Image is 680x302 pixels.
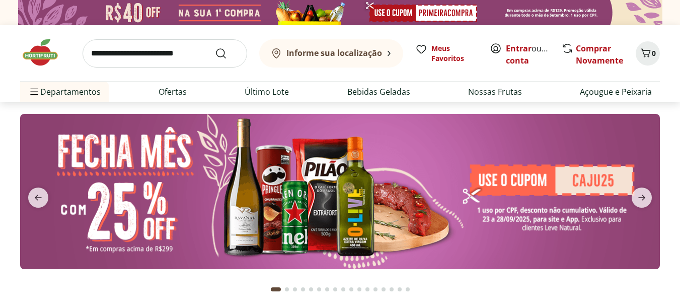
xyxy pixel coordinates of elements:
[468,86,522,98] a: Nossas Frutas
[396,277,404,301] button: Go to page 16 from fs-carousel
[283,277,291,301] button: Go to page 2 from fs-carousel
[159,86,187,98] a: Ofertas
[506,43,561,66] a: Criar conta
[307,277,315,301] button: Go to page 5 from fs-carousel
[28,80,40,104] button: Menu
[580,86,652,98] a: Açougue e Peixaria
[388,277,396,301] button: Go to page 15 from fs-carousel
[347,86,410,98] a: Bebidas Geladas
[363,277,371,301] button: Go to page 12 from fs-carousel
[291,277,299,301] button: Go to page 3 from fs-carousel
[431,43,478,64] span: Meus Favoritos
[576,43,623,66] a: Comprar Novamente
[83,39,247,68] input: search
[215,47,239,59] button: Submit Search
[259,39,403,68] button: Informe sua localização
[636,41,660,66] button: Carrinho
[380,277,388,301] button: Go to page 14 from fs-carousel
[20,37,70,68] img: Hortifruti
[355,277,363,301] button: Go to page 11 from fs-carousel
[299,277,307,301] button: Go to page 4 from fs-carousel
[331,277,339,301] button: Go to page 8 from fs-carousel
[404,277,412,301] button: Go to page 17 from fs-carousel
[339,277,347,301] button: Go to page 9 from fs-carousel
[506,43,532,54] a: Entrar
[28,80,101,104] span: Departamentos
[315,277,323,301] button: Go to page 6 from fs-carousel
[20,188,56,208] button: previous
[347,277,355,301] button: Go to page 10 from fs-carousel
[286,47,382,58] b: Informe sua localização
[652,48,656,58] span: 0
[371,277,380,301] button: Go to page 13 from fs-carousel
[506,42,551,67] span: ou
[323,277,331,301] button: Go to page 7 from fs-carousel
[245,86,289,98] a: Último Lote
[269,277,283,301] button: Current page from fs-carousel
[20,114,660,269] img: banana
[624,188,660,208] button: next
[415,43,478,64] a: Meus Favoritos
